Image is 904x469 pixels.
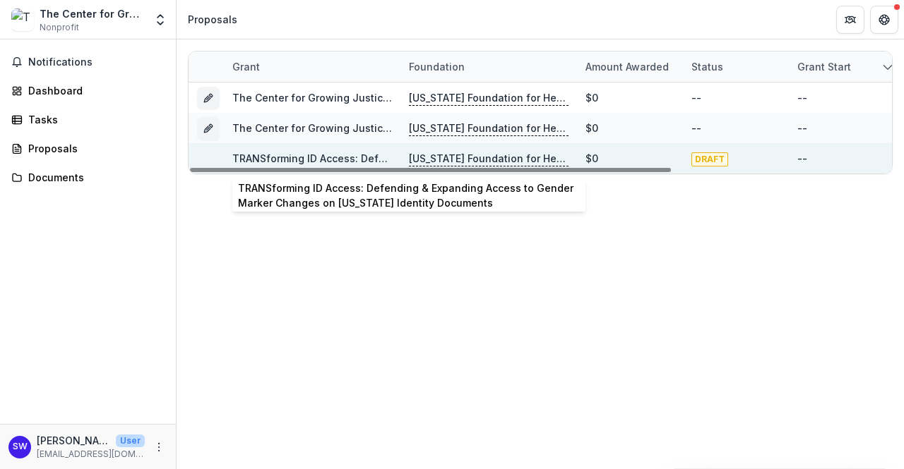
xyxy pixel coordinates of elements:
[6,137,170,160] a: Proposals
[28,170,159,185] div: Documents
[585,121,598,135] div: $0
[683,51,789,82] div: Status
[683,59,732,74] div: Status
[400,51,577,82] div: Foundation
[585,90,598,105] div: $0
[409,90,569,106] p: [US_STATE] Foundation for Health
[224,51,400,82] div: Grant
[797,90,807,105] div: --
[232,122,617,134] a: The Center for Growing Justice - [DATE] - [DATE] Request for Concept Papers
[116,434,145,447] p: User
[400,59,473,74] div: Foundation
[232,152,826,164] a: TRANSforming ID Access: Defending & Expanding Access to Gender Marker Changes on [US_STATE] Ident...
[13,442,28,451] div: Sterling Waldman-Schein
[691,121,701,135] div: --
[789,51,895,82] div: Grant start
[691,90,701,105] div: --
[577,51,683,82] div: Amount awarded
[28,56,165,68] span: Notifications
[6,108,170,131] a: Tasks
[150,6,170,34] button: Open entity switcher
[28,83,159,98] div: Dashboard
[37,448,145,461] p: [EMAIL_ADDRESS][DOMAIN_NAME]
[11,8,34,31] img: The Center for Growing Justice
[409,151,569,166] p: [US_STATE] Foundation for Health
[409,121,569,136] p: [US_STATE] Foundation for Health
[40,6,145,21] div: The Center for Growing Justice
[28,141,159,156] div: Proposals
[577,59,677,74] div: Amount awarded
[188,12,237,27] div: Proposals
[836,6,864,34] button: Partners
[182,9,243,30] nav: breadcrumb
[797,121,807,135] div: --
[37,433,110,448] p: [PERSON_NAME]
[789,59,860,74] div: Grant start
[224,59,268,74] div: Grant
[6,79,170,102] a: Dashboard
[197,117,220,140] button: Grant 9abf61b2-96aa-428b-a3da-43f8c4e1fd19
[232,92,617,104] a: The Center for Growing Justice - [DATE] - [DATE] Request for Concept Papers
[150,439,167,456] button: More
[40,21,79,34] span: Nonprofit
[691,152,728,166] span: DRAFT
[6,51,170,73] button: Notifications
[870,6,898,34] button: Get Help
[882,61,893,73] svg: sorted descending
[797,151,807,166] div: --
[585,151,598,166] div: $0
[6,166,170,189] a: Documents
[197,87,220,109] button: Grant c0732e54-ff00-4c59-af5b-3b1f053a31ac
[28,112,159,127] div: Tasks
